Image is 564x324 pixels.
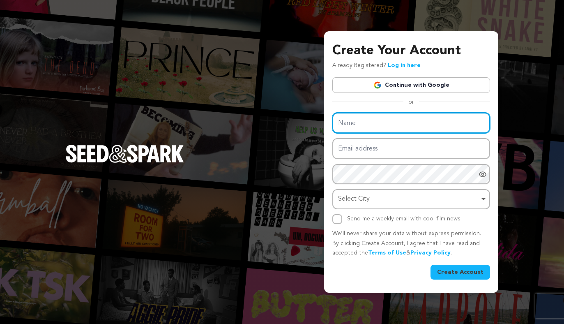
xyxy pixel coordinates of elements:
div: Select City [338,193,479,205]
input: Email address [332,138,490,159]
a: Privacy Policy [410,250,451,256]
img: Seed&Spark Logo [66,145,184,163]
label: Send me a weekly email with cool film news [347,216,460,222]
a: Seed&Spark Homepage [66,145,184,179]
span: or [403,98,419,106]
a: Continue with Google [332,77,490,93]
p: We’ll never share your data without express permission. By clicking Create Account, I agree that ... [332,229,490,258]
p: Already Registered? [332,61,421,71]
a: Log in here [388,62,421,68]
a: Terms of Use [368,250,406,256]
img: Google logo [373,81,382,89]
input: Name [332,113,490,134]
button: Create Account [430,265,490,280]
h3: Create Your Account [332,41,490,61]
a: Show password as plain text. Warning: this will display your password on the screen. [479,170,487,178]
